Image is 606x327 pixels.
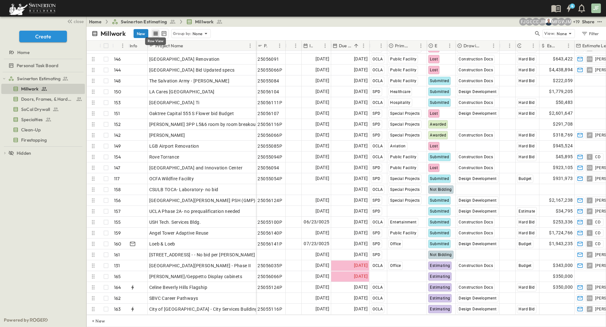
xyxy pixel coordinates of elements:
span: Hard Bid [519,68,535,72]
div: Gerrad Gerber (gerrad.gerber@swinerton.com) [526,18,533,26]
span: Design Development [459,111,496,116]
span: $2,167,238 [549,197,573,204]
span: 25056124P [258,197,282,204]
span: 25055066P [258,67,282,73]
button: Menu [321,42,329,50]
span: OCFA Wildfire Facility [149,175,194,182]
span: Design Development [459,176,496,181]
span: Public Facility [390,231,416,235]
span: Construction Docs [459,155,493,159]
div: Francisco J. Sanchez (frsanchez@swinerton.com) [519,18,527,26]
span: OCLA [373,144,383,148]
button: Sort [314,42,321,49]
span: Submitted [430,209,449,214]
span: [DATE] [315,66,329,74]
p: 153 [114,99,121,106]
span: Doors, Frames, & Hardware [21,96,73,102]
p: Primary Market [395,43,409,49]
span: LA Cares [GEOGRAPHIC_DATA] [149,89,215,95]
span: Firestopping [21,137,47,143]
span: Not Bidding [430,187,452,192]
a: Home [1,48,84,57]
span: Special Projects [390,133,420,137]
p: None [192,30,203,37]
span: CD [595,154,601,160]
p: None [557,30,567,37]
span: Lost [430,144,438,148]
p: Group by: [173,30,191,37]
span: Hard Bid [519,57,535,61]
span: [DATE] [315,175,329,182]
span: [DATE] [354,207,368,215]
span: [DATE] [315,164,329,171]
span: Construction Docs [459,220,493,224]
span: Hard Bid [519,111,535,116]
span: Hidden [17,150,31,156]
p: 160 [114,241,121,247]
span: Healthcare [390,90,410,94]
button: Filter [579,29,601,38]
span: Hard Bid [519,231,535,235]
span: Construction Docs [459,100,493,105]
div: GEORGIA WESLEY (georgia.wesley@swinerton.com) [558,18,565,26]
span: [DATE] [354,240,368,247]
span: [DATE] [315,110,329,117]
button: Menu [119,42,127,50]
button: New [134,29,148,38]
span: [DATE] [315,142,329,150]
a: Millwork [1,84,84,93]
p: Millwork [101,29,126,38]
span: [DATE] [354,186,368,193]
span: [DATE] [354,131,368,139]
span: [GEOGRAPHIC_DATA] Bid Updated specs [149,67,235,73]
button: kanban view [160,30,168,37]
span: Specialties [21,116,43,123]
span: The Salvation Army - [PERSON_NAME] [149,78,230,84]
span: 25055094P [258,154,282,160]
span: $643,422 [553,55,573,63]
p: Drawing Status [463,43,481,49]
button: test [596,18,603,26]
span: Special Projects [390,122,420,127]
span: [DATE] [354,197,368,204]
a: Doors, Frames, & Hardware [1,95,84,104]
p: Estimate Status [435,43,438,49]
button: Menu [490,42,497,50]
div: table view [151,29,169,38]
span: 25056111P [258,99,282,106]
p: 150 [114,89,121,95]
span: Submitted [430,90,449,94]
a: Clean-Up [1,125,84,134]
span: LGB Airport Renovation [149,143,199,149]
span: SPD [373,166,380,170]
span: SPD [373,209,380,214]
span: Submitted [430,155,449,159]
div: Millworktest [1,84,85,94]
span: Construction Docs [459,231,493,235]
span: $318,769 [553,131,573,139]
div: Specialtiestest [1,114,85,125]
span: [DATE] [315,131,329,139]
div: Filter [581,30,599,37]
span: J [589,200,591,200]
h6: 4 [571,4,573,9]
span: Submitted [430,79,449,83]
span: [GEOGRAPHIC_DATA] and Innovation Center [149,165,243,171]
div: Row View [145,37,166,45]
span: $2,601,647 [549,110,573,117]
span: OCLA [373,68,383,72]
span: $1,943,235 [549,240,573,247]
span: SPD [373,90,380,94]
span: Construction Docs [459,57,493,61]
span: OCLA [373,57,383,61]
a: Millwork [186,19,223,25]
p: 148 [114,78,121,84]
button: 4 [562,3,575,14]
span: Loeb & Loeb [149,241,175,247]
p: 149 [114,143,121,149]
span: 25056091 [258,56,279,62]
span: CSULB TOCA- Laboratory- no bid [149,186,218,193]
span: $50,483 [556,99,573,106]
span: [DATE] [354,110,368,117]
